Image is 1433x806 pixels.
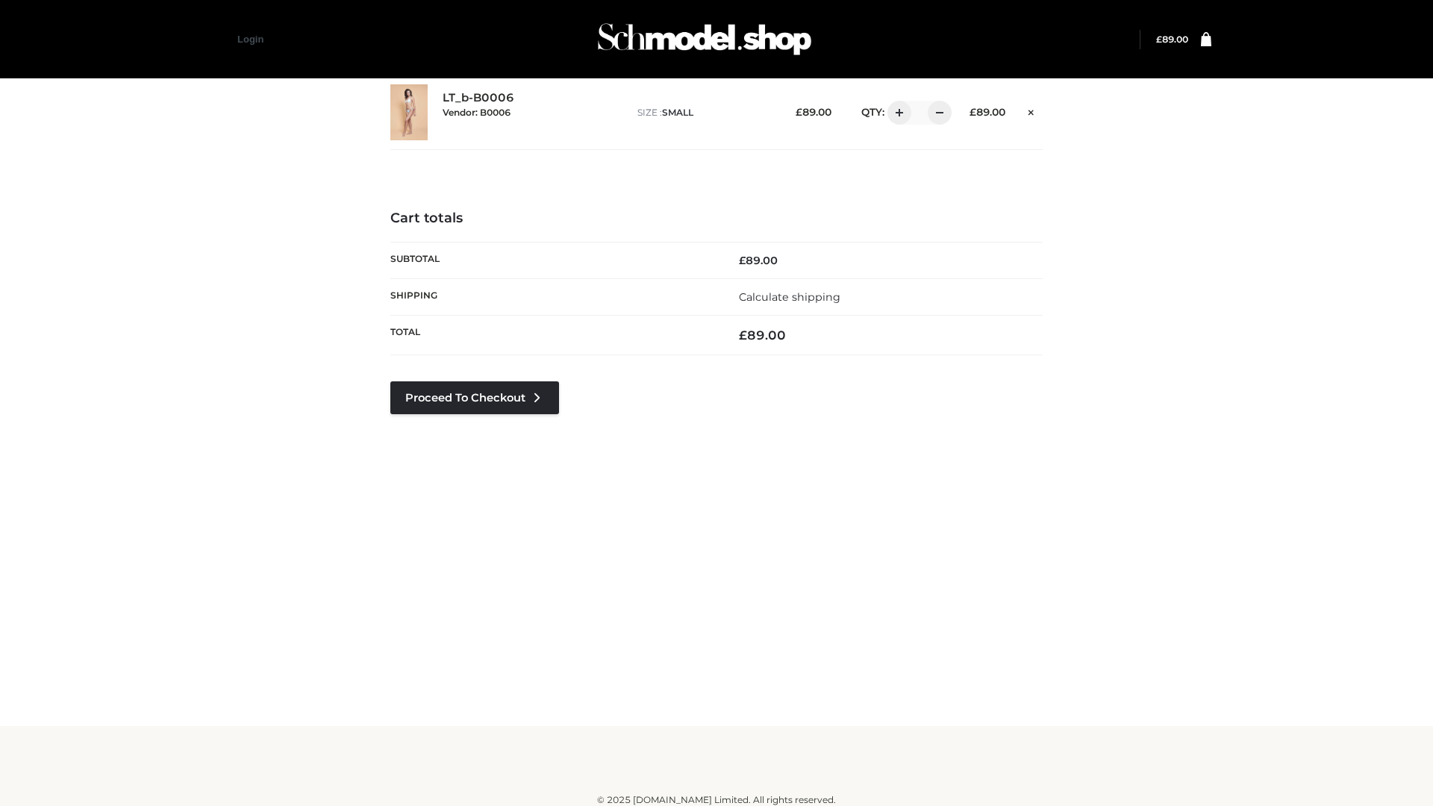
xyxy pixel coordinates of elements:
div: QTY: [846,101,946,125]
span: SMALL [662,107,693,118]
th: Shipping [390,278,716,315]
p: size : [637,106,772,119]
span: £ [739,328,747,343]
span: £ [970,106,976,118]
a: Remove this item [1020,101,1043,120]
a: Proceed to Checkout [390,381,559,414]
span: £ [1156,34,1162,45]
span: £ [796,106,802,118]
th: Total [390,316,716,355]
th: Subtotal [390,242,716,278]
a: Login [237,34,263,45]
img: Schmodel Admin 964 [593,10,817,69]
div: LT_b-B0006 [443,91,622,133]
bdi: 89.00 [970,106,1005,118]
span: £ [739,254,746,267]
h4: Cart totals [390,210,1043,227]
small: Vendor: B0006 [443,107,511,118]
bdi: 89.00 [796,106,831,118]
bdi: 89.00 [739,328,786,343]
bdi: 89.00 [739,254,778,267]
a: Calculate shipping [739,290,840,304]
a: £89.00 [1156,34,1188,45]
bdi: 89.00 [1156,34,1188,45]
